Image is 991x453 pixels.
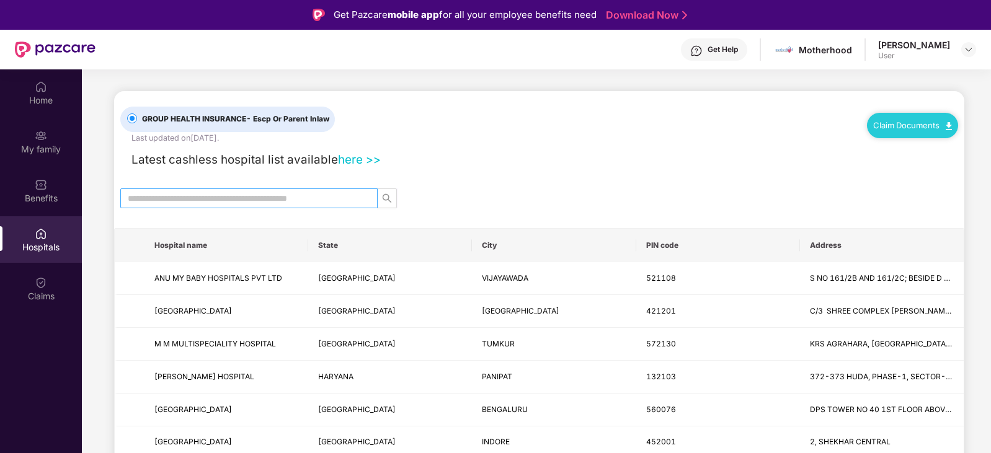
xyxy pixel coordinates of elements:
[708,45,738,55] div: Get Help
[318,306,396,315] span: [GEOGRAPHIC_DATA]
[318,339,396,348] span: [GEOGRAPHIC_DATA]
[873,120,952,130] a: Claim Documents
[246,114,329,123] span: - Escp Or Parent Inlaw
[318,437,396,446] span: [GEOGRAPHIC_DATA]
[646,339,676,348] span: 572130
[482,405,528,414] span: BENGALURU
[472,394,636,426] td: BENGALURU
[377,188,397,208] button: search
[646,437,676,446] span: 452001
[388,9,439,20] strong: mobile app
[144,361,308,394] td: DR GC GUPTA HOSPITAL
[482,339,515,348] span: TUMKUR
[334,7,597,22] div: Get Pazcare for all your employee benefits need
[308,361,472,394] td: HARYANA
[154,306,232,315] span: [GEOGRAPHIC_DATA]
[472,262,636,295] td: VIJAYAWADA
[964,45,974,55] img: svg+xml;base64,PHN2ZyBpZD0iRHJvcGRvd24tMzJ4MzIiIHhtbG5zPSJodHRwOi8vd3d3LnczLm9yZy8yMDAwL3N2ZyIgd2...
[472,361,636,394] td: PANIPAT
[308,394,472,426] td: KARNATAKA
[682,9,687,22] img: Stroke
[482,372,512,381] span: PANIPAT
[646,273,676,283] span: 521108
[946,122,952,130] img: svg+xml;base64,PHN2ZyB4bWxucz0iaHR0cDovL3d3dy53My5vcmcvMjAwMC9zdmciIHdpZHRoPSIxMC40IiBoZWlnaHQ9Ij...
[799,44,852,56] div: Motherhood
[35,81,47,93] img: svg+xml;base64,PHN2ZyBpZD0iSG9tZSIgeG1sbnM9Imh0dHA6Ly93d3cudzMub3JnLzIwMDAvc3ZnIiB3aWR0aD0iMjAiIG...
[606,9,683,22] a: Download Now
[810,240,954,250] span: Address
[775,41,793,59] img: motherhood%20_%20logo.png
[472,229,636,262] th: City
[35,276,47,289] img: svg+xml;base64,PHN2ZyBpZD0iQ2xhaW0iIHhtbG5zPSJodHRwOi8vd3d3LnczLm9yZy8yMDAwL3N2ZyIgd2lkdGg9IjIwIi...
[131,152,338,167] span: Latest cashless hospital list available
[35,130,47,142] img: svg+xml;base64,PHN2ZyB3aWR0aD0iMjAiIGhlaWdodD0iMjAiIHZpZXdCb3g9IjAgMCAyMCAyMCIgZmlsbD0ibm9uZSIgeG...
[308,295,472,328] td: MAHARASHTRA
[131,132,219,144] div: Last updated on [DATE] .
[154,437,232,446] span: [GEOGRAPHIC_DATA]
[308,262,472,295] td: ANDHRA PRADESH
[800,229,964,262] th: Address
[15,42,96,58] img: New Pazcare Logo
[154,273,282,283] span: ANU MY BABY HOSPITALS PVT LTD
[338,152,381,167] a: here >>
[800,394,964,426] td: DPS TOWER NO 40 1ST FLOOR ABOVE ICICI BANK LTD BANNER GHATTA ROAD AREKERE BANGALORE
[144,328,308,361] td: M M MULTISPECIALITY HOSPITAL
[35,227,47,240] img: svg+xml;base64,PHN2ZyBpZD0iSG9zcGl0YWxzIiB4bWxucz0iaHR0cDovL3d3dy53My5vcmcvMjAwMC9zdmciIHdpZHRoPS...
[137,113,334,125] span: GROUP HEALTH INSURANCE
[318,405,396,414] span: [GEOGRAPHIC_DATA]
[878,39,950,51] div: [PERSON_NAME]
[154,240,298,250] span: Hospital name
[800,262,964,295] td: S NO 161/2B AND 161/2C; BESIDE D &AMP;NDASH; MART, NH &AMP;NDASH; 16, ENIKEPADU, VIJAYAWADA
[144,262,308,295] td: ANU MY BABY HOSPITALS PVT LTD
[646,372,676,381] span: 132103
[154,405,232,414] span: [GEOGRAPHIC_DATA]
[318,273,396,283] span: [GEOGRAPHIC_DATA]
[318,372,353,381] span: HARYANA
[636,229,800,262] th: PIN code
[472,295,636,328] td: MUMBAI
[690,45,703,57] img: svg+xml;base64,PHN2ZyBpZD0iSGVscC0zMngzMiIgeG1sbnM9Imh0dHA6Ly93d3cudzMub3JnLzIwMDAvc3ZnIiB3aWR0aD...
[482,437,510,446] span: INDORE
[878,51,950,61] div: User
[800,328,964,361] td: KRS AGRAHARA, BM ROAD , KUNIGAL TOWN, TUMKUR
[810,437,891,446] span: 2, SHEKHAR CENTRAL
[472,328,636,361] td: TUMKUR
[646,306,676,315] span: 421201
[482,306,559,315] span: [GEOGRAPHIC_DATA]
[144,394,308,426] td: VASAN EYE CARE HOSPITAL
[482,273,528,283] span: VIJAYAWADA
[154,339,276,348] span: M M MULTISPECIALITY HOSPITAL
[308,229,472,262] th: State
[800,361,964,394] td: 372-373 HUDA, PHASE-1, SECTOR-11-12, PANIPAT
[313,9,325,21] img: Logo
[154,372,254,381] span: [PERSON_NAME] HOSPITAL
[308,328,472,361] td: KARNATAKA
[144,295,308,328] td: SHREE ASHIRWAD HOSPITAL
[800,295,964,328] td: C/3 SHREE COMPLEX OPP MAHAVIR NAGAR, MANPADA ROAD, DOMBIVILI(E), DR TALELS SHREE ASHIRWAD ORTHOPA...
[144,229,308,262] th: Hospital name
[646,405,676,414] span: 560076
[378,193,396,203] span: search
[35,178,47,191] img: svg+xml;base64,PHN2ZyBpZD0iQmVuZWZpdHMiIHhtbG5zPSJodHRwOi8vd3d3LnczLm9yZy8yMDAwL3N2ZyIgd2lkdGg9Ij...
